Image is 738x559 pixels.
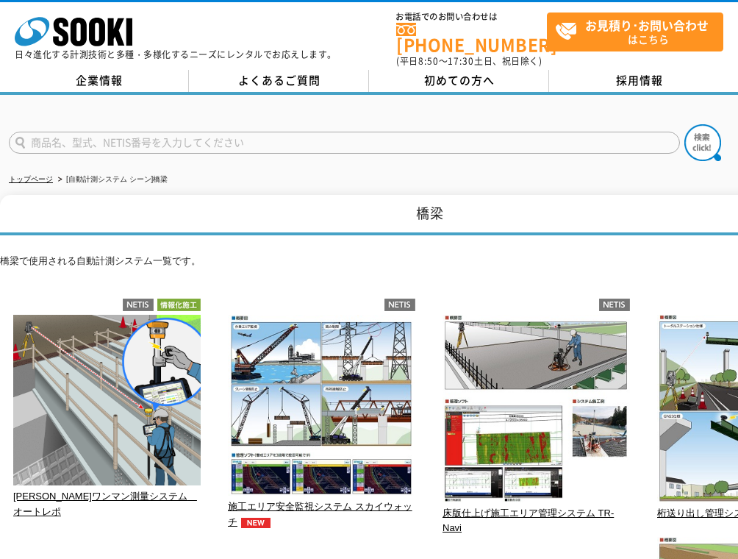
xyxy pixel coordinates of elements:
[15,50,337,59] p: 日々進化する計測技術と多種・多様化するニーズにレンタルでお応えします。
[13,315,201,490] img: 上部工ワンマン測量システム オートレポ
[443,492,630,534] a: 床版仕上げ施工エリア管理システム TR-Navi
[396,23,547,53] a: [PHONE_NUMBER]
[684,124,721,161] img: btn_search.png
[9,175,53,183] a: トップページ
[55,172,168,188] li: [自動計測システム シーン]橋梁
[123,299,154,311] img: netis
[599,299,630,311] img: netis
[585,16,709,34] strong: お見積り･お問い合わせ
[9,132,680,154] input: 商品名、型式、NETIS番号を入力してください
[157,299,201,311] img: 情報化施工
[13,476,201,518] a: [PERSON_NAME]ワンマン測量システム オートレポ
[547,13,723,51] a: お見積り･お問い合わせはこちら
[443,315,630,506] img: 床版仕上げ施工エリア管理システム TR-Navi
[396,54,542,68] span: (平日 ～ 土日、祝日除く)
[443,508,614,534] span: 床版仕上げ施工エリア管理システム TR-Navi
[9,70,189,92] a: 企業情報
[241,518,271,528] img: NEW
[228,486,415,528] a: 施工エリア安全監視システム スカイウォッチNEW
[228,501,412,527] span: 施工エリア安全監視システム スカイウォッチ
[369,70,549,92] a: 初めての方へ
[555,13,723,50] span: はこちら
[549,70,729,92] a: 採用情報
[396,13,547,21] span: お電話でのお問い合わせは
[448,54,474,68] span: 17:30
[424,72,495,88] span: 初めての方へ
[189,70,369,92] a: よくあるご質問
[228,315,415,500] img: 施工エリア安全監視システム スカイウォッチ
[418,54,439,68] span: 8:50
[13,491,197,517] span: [PERSON_NAME]ワンマン測量システム オートレポ
[384,299,415,311] img: netis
